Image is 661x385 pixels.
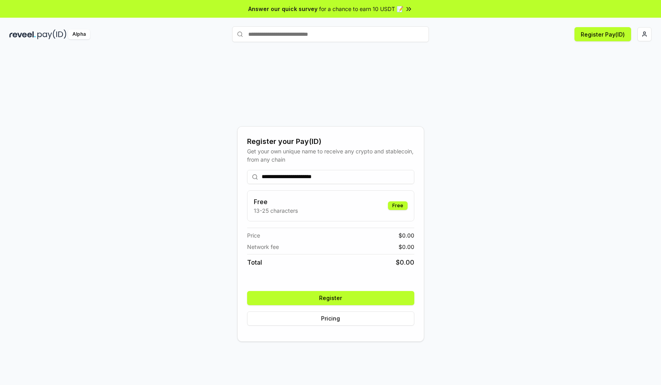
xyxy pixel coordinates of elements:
span: Total [247,258,262,267]
button: Register Pay(ID) [574,27,631,41]
div: Free [388,201,408,210]
span: Network fee [247,243,279,251]
span: $ 0.00 [396,258,414,267]
div: Get your own unique name to receive any crypto and stablecoin, from any chain [247,147,414,164]
span: $ 0.00 [399,243,414,251]
img: reveel_dark [9,29,36,39]
span: $ 0.00 [399,231,414,239]
button: Pricing [247,311,414,326]
img: pay_id [37,29,66,39]
div: Register your Pay(ID) [247,136,414,147]
h3: Free [254,197,298,206]
span: Answer our quick survey [248,5,318,13]
p: 13-25 characters [254,206,298,215]
div: Alpha [68,29,90,39]
span: Price [247,231,260,239]
span: for a chance to earn 10 USDT 📝 [319,5,403,13]
button: Register [247,291,414,305]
